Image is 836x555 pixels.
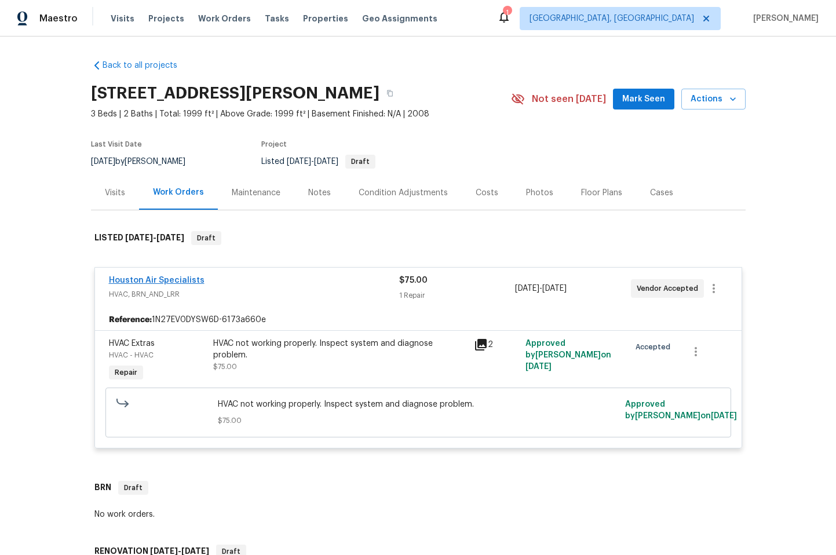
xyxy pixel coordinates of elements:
[503,7,511,19] div: 1
[110,367,142,378] span: Repair
[109,276,205,284] a: Houston Air Specialists
[125,233,184,242] span: -
[261,141,287,148] span: Project
[681,89,746,110] button: Actions
[232,187,280,199] div: Maintenance
[125,233,153,242] span: [DATE]
[303,13,348,24] span: Properties
[153,187,204,198] div: Work Orders
[526,187,553,199] div: Photos
[379,83,400,104] button: Copy Address
[749,13,819,24] span: [PERSON_NAME]
[109,339,155,348] span: HVAC Extras
[359,187,448,199] div: Condition Adjustments
[148,13,184,24] span: Projects
[515,283,567,294] span: -
[95,309,742,330] div: 1N27EV0DYSW6D-6173a660e
[691,92,736,107] span: Actions
[94,509,742,520] div: No work orders.
[399,290,515,301] div: 1 Repair
[625,400,737,420] span: Approved by [PERSON_NAME] on
[150,547,178,555] span: [DATE]
[39,13,78,24] span: Maestro
[111,13,134,24] span: Visits
[515,284,539,293] span: [DATE]
[91,220,746,257] div: LISTED [DATE]-[DATE]Draft
[218,399,618,410] span: HVAC not working properly. Inspect system and diagnose problem.
[261,158,375,166] span: Listed
[711,412,737,420] span: [DATE]
[105,187,125,199] div: Visits
[91,141,142,148] span: Last Visit Date
[213,338,467,361] div: HVAC not working properly. Inspect system and diagnose problem.
[265,14,289,23] span: Tasks
[287,158,311,166] span: [DATE]
[525,339,611,371] span: Approved by [PERSON_NAME] on
[308,187,331,199] div: Notes
[622,92,665,107] span: Mark Seen
[192,232,220,244] span: Draft
[91,158,115,166] span: [DATE]
[94,231,184,245] h6: LISTED
[637,283,703,294] span: Vendor Accepted
[109,352,154,359] span: HVAC - HVAC
[476,187,498,199] div: Costs
[150,547,209,555] span: -
[636,341,675,353] span: Accepted
[287,158,338,166] span: -
[109,289,399,300] span: HVAC, BRN_AND_LRR
[613,89,674,110] button: Mark Seen
[181,547,209,555] span: [DATE]
[91,87,379,99] h2: [STREET_ADDRESS][PERSON_NAME]
[218,415,618,426] span: $75.00
[362,13,437,24] span: Geo Assignments
[91,469,746,506] div: BRN Draft
[109,314,152,326] b: Reference:
[530,13,694,24] span: [GEOGRAPHIC_DATA], [GEOGRAPHIC_DATA]
[91,155,199,169] div: by [PERSON_NAME]
[91,108,511,120] span: 3 Beds | 2 Baths | Total: 1999 ft² | Above Grade: 1999 ft² | Basement Finished: N/A | 2008
[532,93,606,105] span: Not seen [DATE]
[213,363,237,370] span: $75.00
[542,284,567,293] span: [DATE]
[525,363,552,371] span: [DATE]
[474,338,519,352] div: 2
[399,276,428,284] span: $75.00
[346,158,374,165] span: Draft
[94,481,111,495] h6: BRN
[119,482,147,494] span: Draft
[650,187,673,199] div: Cases
[198,13,251,24] span: Work Orders
[314,158,338,166] span: [DATE]
[91,60,202,71] a: Back to all projects
[581,187,622,199] div: Floor Plans
[156,233,184,242] span: [DATE]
